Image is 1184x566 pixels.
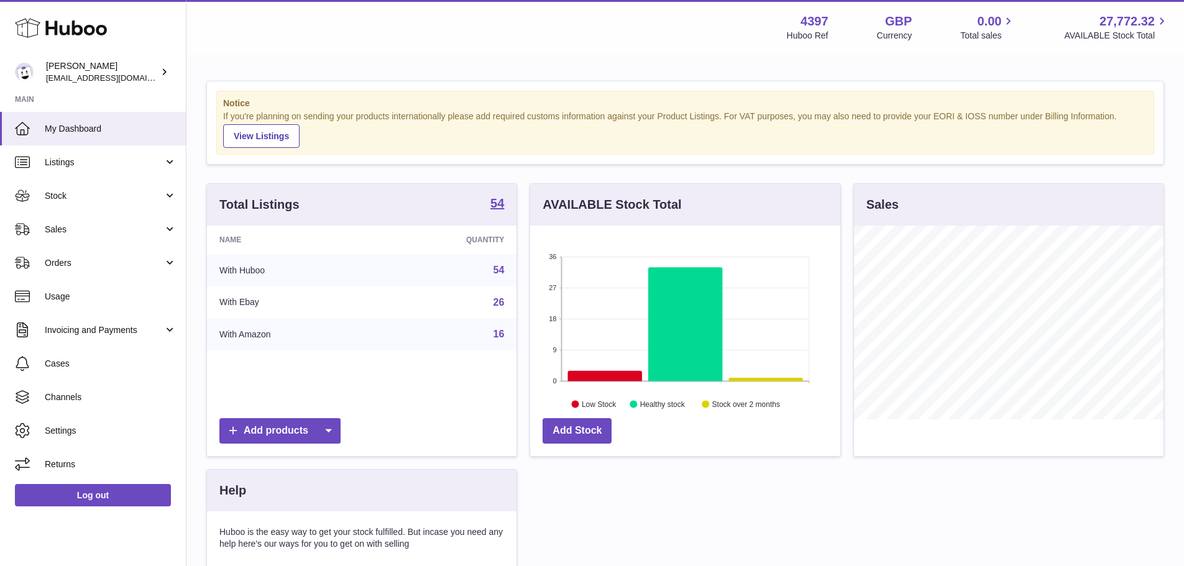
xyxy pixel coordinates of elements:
text: Low Stock [582,399,617,408]
a: Add products [219,418,341,444]
span: 27,772.32 [1099,13,1155,30]
img: internalAdmin-4397@internal.huboo.com [15,63,34,81]
span: Orders [45,257,163,269]
span: [EMAIL_ADDRESS][DOMAIN_NAME] [46,73,183,83]
a: 54 [490,197,504,212]
span: Sales [45,224,163,235]
span: Listings [45,157,163,168]
span: Stock [45,190,163,202]
span: 0.00 [978,13,1002,30]
a: Add Stock [543,418,612,444]
th: Quantity [377,226,517,254]
a: 54 [493,265,505,275]
a: View Listings [223,124,300,148]
text: 27 [549,284,557,291]
a: 27,772.32 AVAILABLE Stock Total [1064,13,1169,42]
text: 18 [549,315,557,322]
strong: Notice [223,98,1147,109]
span: Cases [45,358,177,370]
strong: GBP [885,13,912,30]
a: 26 [493,297,505,308]
text: Healthy stock [640,399,686,408]
span: Channels [45,391,177,403]
span: Total sales [960,30,1016,42]
a: Log out [15,484,171,506]
text: Stock over 2 months [712,399,780,408]
strong: 54 [490,197,504,209]
span: Usage [45,291,177,303]
a: 0.00 Total sales [960,13,1016,42]
div: Currency [877,30,912,42]
p: Huboo is the easy way to get your stock fulfilled. But incase you need any help here's our ways f... [219,526,504,550]
div: [PERSON_NAME] [46,60,158,84]
td: With Amazon [207,318,377,350]
strong: 4397 [801,13,828,30]
a: 16 [493,329,505,339]
div: Huboo Ref [787,30,828,42]
text: 0 [553,377,557,385]
text: 9 [553,346,557,354]
h3: Total Listings [219,196,300,213]
span: Returns [45,459,177,470]
h3: AVAILABLE Stock Total [543,196,681,213]
div: If you're planning on sending your products internationally please add required customs informati... [223,111,1147,148]
td: With Ebay [207,286,377,319]
span: My Dashboard [45,123,177,135]
h3: Help [219,482,246,499]
th: Name [207,226,377,254]
span: Settings [45,425,177,437]
span: Invoicing and Payments [45,324,163,336]
span: AVAILABLE Stock Total [1064,30,1169,42]
text: 36 [549,253,557,260]
td: With Huboo [207,254,377,286]
h3: Sales [866,196,899,213]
